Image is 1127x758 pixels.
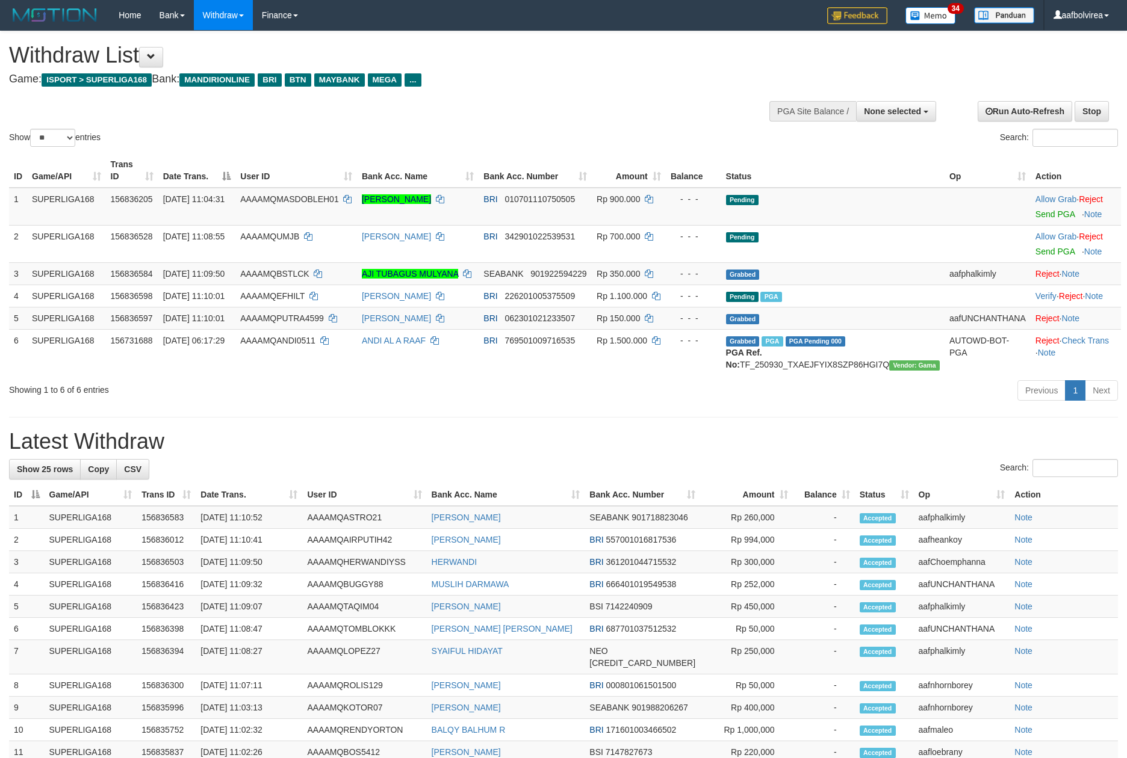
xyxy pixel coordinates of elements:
th: Game/API: activate to sort column ascending [27,153,106,188]
th: Action [1031,153,1121,188]
td: aafUNCHANTHANA [914,573,1010,596]
a: Note [1014,747,1032,757]
td: Rp 450,000 [700,596,792,618]
span: Grabbed [726,336,760,347]
td: [DATE] 11:02:32 [196,719,302,741]
span: Accepted [860,726,896,736]
a: Note [1014,535,1032,544]
td: SUPERLIGA168 [27,188,106,226]
span: Pending [726,195,759,205]
h1: Latest Withdraw [9,430,1118,454]
div: - - - [671,230,716,242]
a: [PERSON_NAME] [362,313,431,323]
td: 156836300 [137,674,196,697]
td: 156835996 [137,697,196,719]
img: Button%20Memo.svg [905,7,956,24]
td: AAAAMQKOTOR07 [302,697,426,719]
td: [DATE] 11:09:07 [196,596,302,618]
span: Rp 700.000 [597,232,640,241]
span: None selected [864,106,921,116]
span: 156836528 [111,232,153,241]
div: - - - [671,312,716,324]
td: 10 [9,719,45,741]
td: 156836423 [137,596,196,618]
a: MUSLIH DARMAWA [432,579,509,589]
th: User ID: activate to sort column ascending [302,484,426,506]
a: Allow Grab [1035,232,1076,241]
span: Copy 361201044715532 to clipboard [606,557,677,567]
td: aafphalkimly [914,506,1010,529]
a: BALQY BALHUM R [432,725,506,735]
a: Allow Grab [1035,194,1076,204]
span: 156731688 [111,336,153,345]
span: NEO [589,646,607,656]
label: Search: [1000,129,1118,147]
a: [PERSON_NAME] [362,194,431,204]
td: 156836394 [137,640,196,674]
a: Note [1014,602,1032,611]
span: BRI [589,725,603,735]
span: 156836205 [111,194,153,204]
a: Reject [1059,291,1083,301]
td: [DATE] 11:03:13 [196,697,302,719]
span: [DATE] 11:10:01 [163,291,225,301]
h1: Withdraw List [9,43,739,67]
td: Rp 50,000 [700,618,792,640]
td: [DATE] 11:08:47 [196,618,302,640]
th: Date Trans.: activate to sort column descending [158,153,236,188]
span: SEABANK [483,269,523,279]
th: Status [721,153,945,188]
th: Action [1010,484,1118,506]
span: AAAAMQANDI0511 [240,336,315,345]
span: Rp 350.000 [597,269,640,279]
td: 156836416 [137,573,196,596]
td: AAAAMQTOMBLOKKK [302,618,426,640]
td: SUPERLIGA168 [27,262,106,285]
a: Note [1014,579,1032,589]
span: ... [405,73,421,87]
span: BRI [589,624,603,633]
span: MAYBANK [314,73,365,87]
td: aafphalkimly [914,596,1010,618]
img: panduan.png [974,7,1034,23]
td: SUPERLIGA168 [45,596,137,618]
a: [PERSON_NAME] [362,232,431,241]
td: Rp 250,000 [700,640,792,674]
a: Send PGA [1035,247,1075,256]
td: aafUNCHANTHANA [914,618,1010,640]
a: Note [1014,646,1032,656]
a: CSV [116,459,149,479]
span: [DATE] 11:09:50 [163,269,225,279]
td: 8 [9,674,45,697]
td: - [793,674,855,697]
td: SUPERLIGA168 [27,285,106,307]
a: Note [1038,348,1056,357]
td: 156836398 [137,618,196,640]
span: Accepted [860,558,896,568]
td: - [793,506,855,529]
td: · [1031,262,1121,285]
td: aafphalkimly [914,640,1010,674]
td: 5 [9,596,45,618]
span: [DATE] 11:10:01 [163,313,225,323]
td: 156835752 [137,719,196,741]
a: [PERSON_NAME] [362,291,431,301]
span: Copy 557001016817536 to clipboard [606,535,677,544]
span: 156836597 [111,313,153,323]
td: AAAAMQHERWANDIYSS [302,551,426,573]
span: Copy 062301021233507 to clipboard [505,313,575,323]
a: Note [1084,247,1102,256]
td: SUPERLIGA168 [45,618,137,640]
h4: Game: Bank: [9,73,739,85]
th: Trans ID: activate to sort column ascending [106,153,158,188]
td: aafmaleo [914,719,1010,741]
td: 6 [9,618,45,640]
span: MANDIRIONLINE [179,73,255,87]
td: AAAAMQAIRPUTIH42 [302,529,426,551]
span: Show 25 rows [17,464,73,474]
span: Grabbed [726,314,760,324]
span: BRI [483,194,497,204]
span: SEABANK [589,513,629,522]
td: · [1031,307,1121,329]
label: Show entries [9,129,101,147]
